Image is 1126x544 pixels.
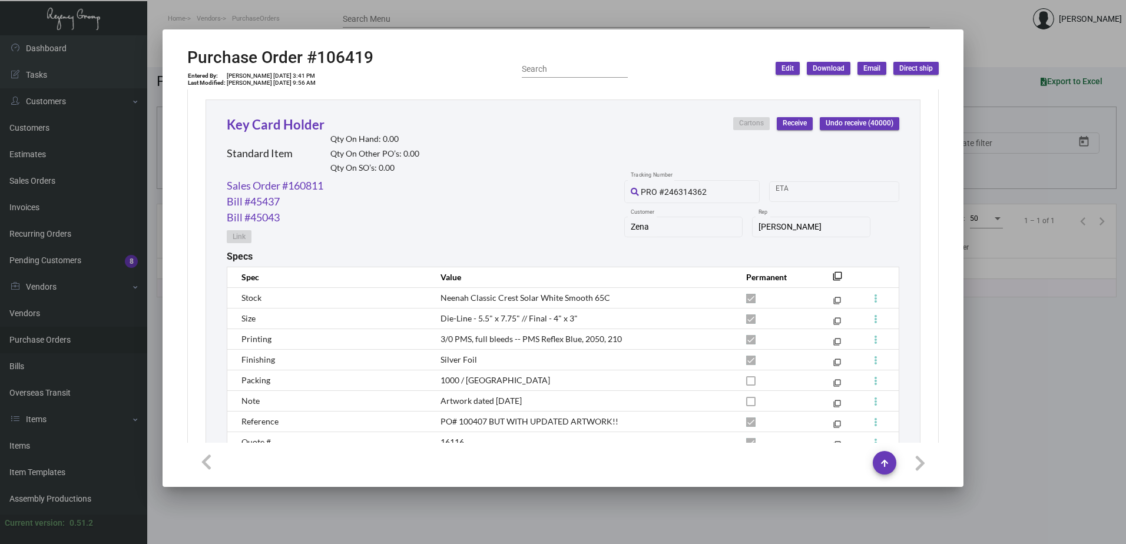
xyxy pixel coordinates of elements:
[833,402,841,410] mat-icon: filter_none
[863,64,880,74] span: Email
[441,354,477,364] span: Silver Foil
[241,354,275,364] span: Finishing
[781,64,794,74] span: Edit
[233,232,246,242] span: Link
[227,178,323,194] a: Sales Order #160811
[241,313,256,323] span: Size
[641,187,707,197] span: PRO #246314362
[833,361,841,369] mat-icon: filter_none
[807,62,850,75] button: Download
[899,64,933,74] span: Direct ship
[441,334,622,344] span: 3/0 PMS, full bleeds -- PMS Reflex Blue, 2050, 210
[826,118,893,128] span: Undo receive (40000)
[330,134,419,144] h2: Qty On Hand: 0.00
[441,313,578,323] span: Die-Line - 5.5" x 7.75" // Final - 4" x 3"
[227,230,251,243] button: Link
[227,251,253,262] h2: Specs
[227,210,280,225] a: Bill #45043
[429,267,734,287] th: Value
[241,396,260,406] span: Note
[187,79,226,87] td: Last Modified:
[833,423,841,430] mat-icon: filter_none
[893,62,939,75] button: Direct ship
[777,117,813,130] button: Receive
[813,64,845,74] span: Download
[857,62,886,75] button: Email
[241,437,271,447] span: Quote #
[187,72,226,79] td: Entered By:
[241,375,270,385] span: Packing
[776,187,812,196] input: Start date
[833,299,841,307] mat-icon: filter_none
[776,62,800,75] button: Edit
[833,320,841,327] mat-icon: filter_none
[227,267,429,287] th: Spec
[833,275,842,284] mat-icon: filter_none
[733,117,770,130] button: Cartons
[820,117,899,130] button: Undo receive (40000)
[739,118,764,128] span: Cartons
[241,416,279,426] span: Reference
[5,517,65,529] div: Current version:
[441,375,550,385] span: 1000 / [GEOGRAPHIC_DATA]
[187,48,373,68] h2: Purchase Order #106419
[833,340,841,348] mat-icon: filter_none
[441,293,610,303] span: Neenah Classic Crest Solar White Smooth 65C
[227,194,280,210] a: Bill #45437
[69,517,93,529] div: 0.51.2
[330,163,419,173] h2: Qty On SO’s: 0.00
[330,149,419,159] h2: Qty On Other PO’s: 0.00
[241,334,271,344] span: Printing
[441,396,522,406] span: Artwork dated [DATE]
[227,147,293,160] h2: Standard Item
[822,187,879,196] input: End date
[441,416,618,426] span: PO# 100407 BUT WITH UPDATED ARTWORK!!
[227,117,324,132] a: Key Card Holder
[783,118,807,128] span: Receive
[241,293,261,303] span: Stock
[226,79,316,87] td: [PERSON_NAME] [DATE] 9:56 AM
[833,382,841,389] mat-icon: filter_none
[226,72,316,79] td: [PERSON_NAME] [DATE] 3:41 PM
[441,437,464,447] span: 16116
[734,267,815,287] th: Permanent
